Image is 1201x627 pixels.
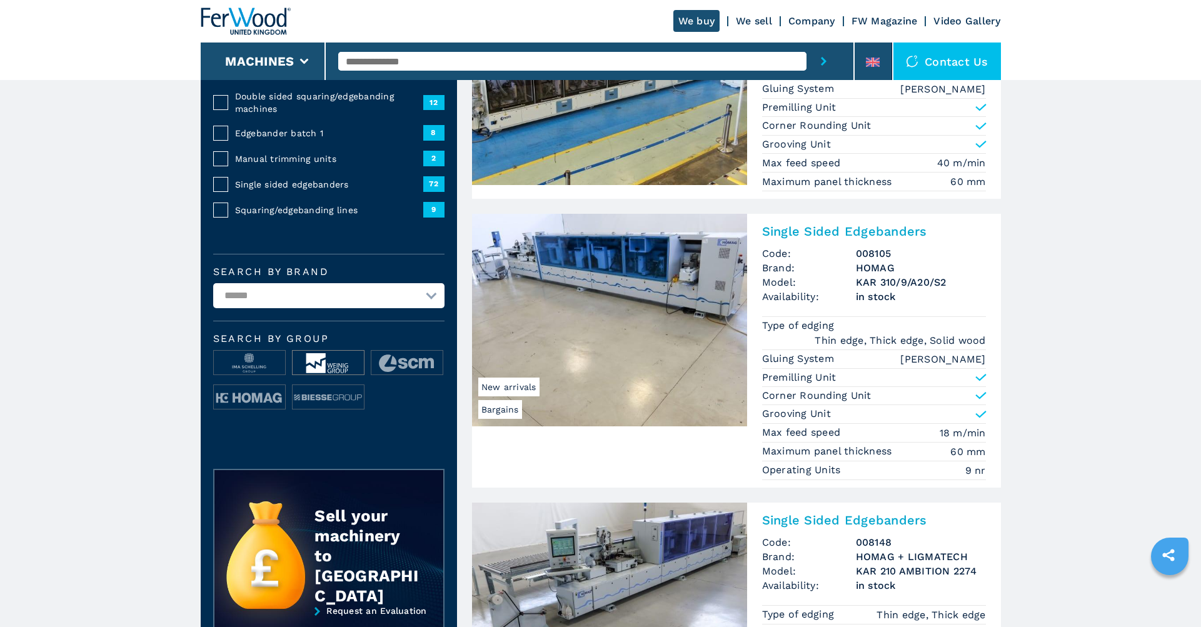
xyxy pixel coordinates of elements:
em: 60 mm [950,444,985,459]
p: Grooving Unit [762,407,831,421]
a: Single Sided Edgebanders HOMAG KAR 310/9/A20/S2BargainsNew arrivalsSingle Sided EdgebandersCode:0... [472,214,1001,488]
h2: Single Sided Edgebanders [762,224,986,239]
span: Double sided squaring/edgebanding machines [235,90,423,115]
p: Max feed speed [762,156,844,170]
em: Thin edge, Thick edge [877,608,985,622]
iframe: Chat [1148,571,1192,618]
em: 18 m/min [940,426,986,440]
p: Grooving Unit [762,138,831,151]
p: Type of edging [762,319,838,333]
p: Premilling Unit [762,101,837,114]
span: in stock [856,289,986,304]
span: Manual trimming units [235,153,423,165]
span: Squaring/edgebanding lines [235,204,423,216]
a: We buy [673,10,720,32]
label: Search by brand [213,267,445,277]
span: Availability: [762,578,856,593]
span: 2 [423,151,445,166]
p: Corner Rounding Unit [762,119,872,133]
h3: HOMAG + LIGMATECH [856,549,986,564]
span: New arrivals [478,378,540,396]
p: Operating Units [762,463,844,477]
h3: KAR 210 AMBITION 2274 [856,564,986,578]
p: Type of edging [762,608,838,621]
h2: Single Sided Edgebanders [762,513,986,528]
span: Code: [762,535,856,549]
div: Sell your machinery to [GEOGRAPHIC_DATA] [314,506,418,606]
span: Availability: [762,289,856,304]
span: Edgebander batch 1 [235,127,423,139]
p: Gluing System [762,352,838,366]
span: Model: [762,564,856,578]
img: image [214,385,285,410]
span: Single sided edgebanders [235,178,423,191]
img: image [293,385,364,410]
button: Machines [225,54,294,69]
em: [PERSON_NAME] [900,352,985,366]
h3: HOMAG [856,261,986,275]
span: Brand: [762,549,856,564]
a: Company [788,15,835,27]
span: Model: [762,275,856,289]
span: 72 [423,176,445,191]
p: Corner Rounding Unit [762,389,872,403]
h3: 008148 [856,535,986,549]
em: 9 nr [965,463,986,478]
h3: KAR 310/9/A20/S2 [856,275,986,289]
img: image [371,351,443,376]
p: Premilling Unit [762,371,837,384]
img: Contact us [906,55,918,68]
span: 9 [423,202,445,217]
a: sharethis [1153,539,1184,571]
div: Contact us [893,43,1001,80]
h3: 008105 [856,246,986,261]
span: 12 [423,95,445,110]
p: Max feed speed [762,426,844,439]
button: submit-button [807,43,841,80]
img: image [214,351,285,376]
img: Ferwood [201,8,291,35]
em: 60 mm [950,174,985,189]
p: Gluing System [762,82,838,96]
span: Code: [762,246,856,261]
img: image [293,351,364,376]
em: Thin edge, Thick edge, Solid wood [815,333,985,348]
p: Maximum panel thickness [762,444,895,458]
span: Bargains [478,400,522,419]
img: Single Sided Edgebanders HOMAG KAR 310/9/A20/S2 [472,214,747,426]
a: Video Gallery [933,15,1000,27]
span: Brand: [762,261,856,275]
em: 40 m/min [937,156,986,170]
span: in stock [856,578,986,593]
span: Search by group [213,334,445,344]
p: Maximum panel thickness [762,175,895,189]
a: FW Magazine [852,15,918,27]
span: 8 [423,125,445,140]
a: We sell [736,15,772,27]
em: [PERSON_NAME] [900,82,985,96]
